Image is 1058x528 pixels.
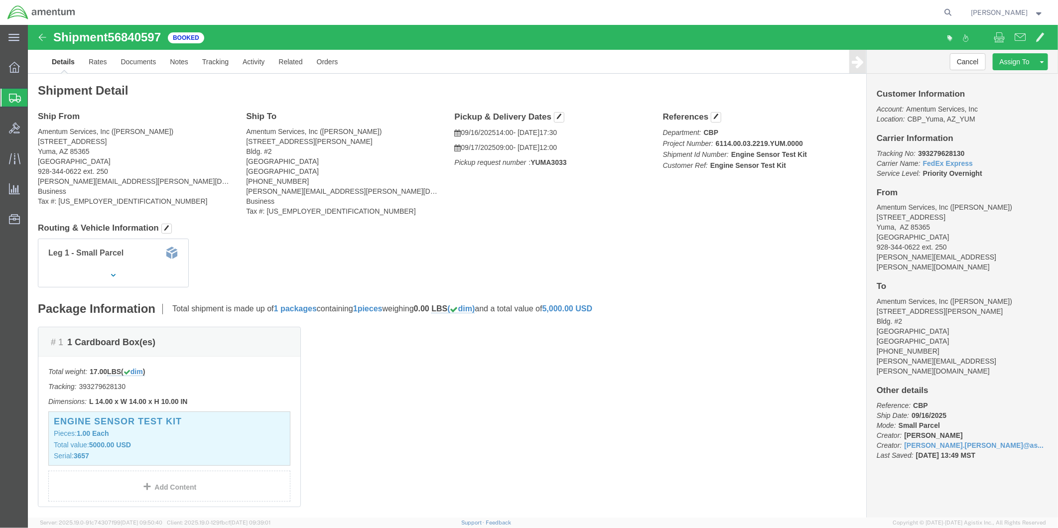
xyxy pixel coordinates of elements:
span: Server: 2025.19.0-91c74307f99 [40,520,162,526]
span: Kenneth Wicker [971,7,1028,18]
a: Support [461,520,486,526]
button: [PERSON_NAME] [971,6,1045,18]
img: logo [7,5,76,20]
span: [DATE] 09:39:01 [230,520,270,526]
span: Client: 2025.19.0-129fbcf [167,520,270,526]
iframe: FS Legacy Container [28,25,1058,518]
a: Feedback [486,520,511,526]
span: Copyright © [DATE]-[DATE] Agistix Inc., All Rights Reserved [893,519,1046,527]
span: [DATE] 09:50:40 [121,520,162,526]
